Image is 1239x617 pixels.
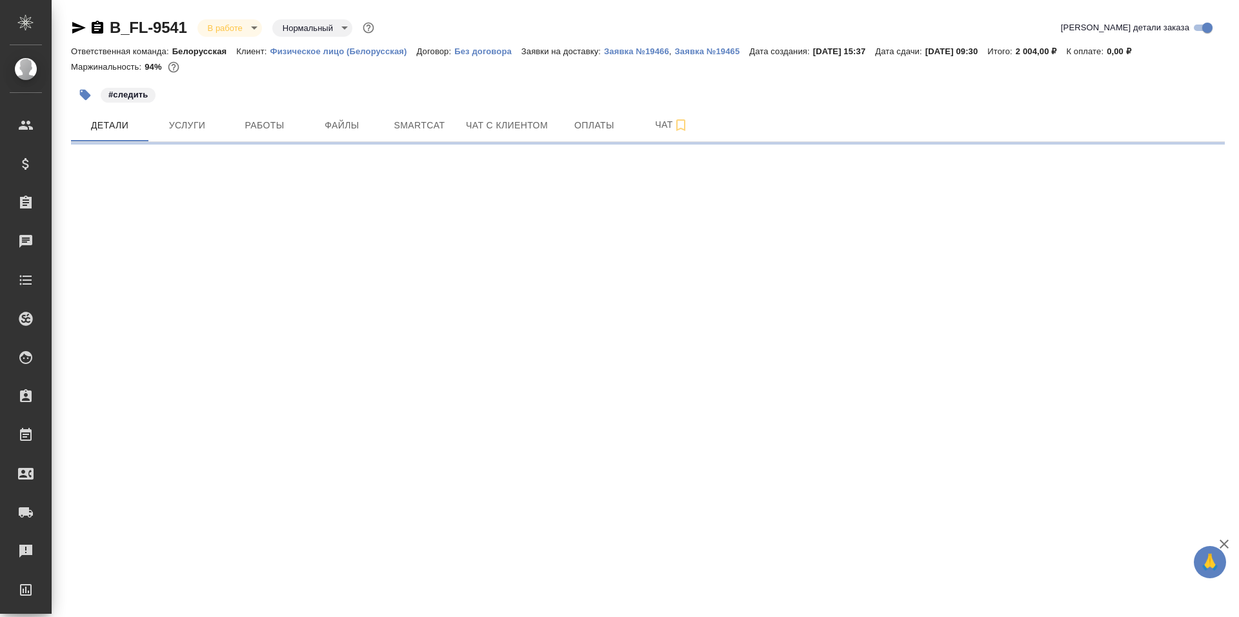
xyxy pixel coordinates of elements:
[454,46,521,56] p: Без договора
[454,45,521,56] a: Без договора
[466,117,548,134] span: Чат с клиентом
[108,88,148,101] p: #следить
[236,46,270,56] p: Клиент:
[311,117,373,134] span: Файлы
[234,117,296,134] span: Работы
[521,46,604,56] p: Заявки на доставку:
[1194,546,1226,578] button: 🙏
[197,19,262,37] div: В работе
[79,117,141,134] span: Детали
[270,46,416,56] p: Физическое лицо (Белорусская)
[99,88,157,99] span: следить
[563,117,625,134] span: Оплаты
[172,46,237,56] p: Белорусская
[71,20,86,35] button: Скопировать ссылку для ЯМессенджера
[673,117,689,133] svg: Подписаться
[604,45,669,58] button: Заявка №19466
[1016,46,1067,56] p: 2 004,00 ₽
[279,23,337,34] button: Нормальный
[71,81,99,109] button: Добавить тэг
[1107,46,1141,56] p: 0,00 ₽
[669,46,675,56] p: ,
[1199,549,1221,576] span: 🙏
[417,46,455,56] p: Договор:
[641,117,703,133] span: Чат
[675,46,750,56] p: Заявка №19465
[145,62,165,72] p: 94%
[749,46,812,56] p: Дата создания:
[165,59,182,76] button: 102.48 RUB;
[1061,21,1189,34] span: [PERSON_NAME] детали заказа
[987,46,1015,56] p: Итого:
[204,23,247,34] button: В работе
[875,46,925,56] p: Дата сдачи:
[71,46,172,56] p: Ответственная команда:
[360,19,377,36] button: Доп статусы указывают на важность/срочность заказа
[813,46,876,56] p: [DATE] 15:37
[272,19,352,37] div: В работе
[1066,46,1107,56] p: К оплате:
[270,45,416,56] a: Физическое лицо (Белорусская)
[604,46,669,56] p: Заявка №19466
[675,45,750,58] button: Заявка №19465
[156,117,218,134] span: Услуги
[388,117,450,134] span: Smartcat
[90,20,105,35] button: Скопировать ссылку
[71,62,145,72] p: Маржинальность:
[110,19,187,36] a: B_FL-9541
[925,46,988,56] p: [DATE] 09:30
